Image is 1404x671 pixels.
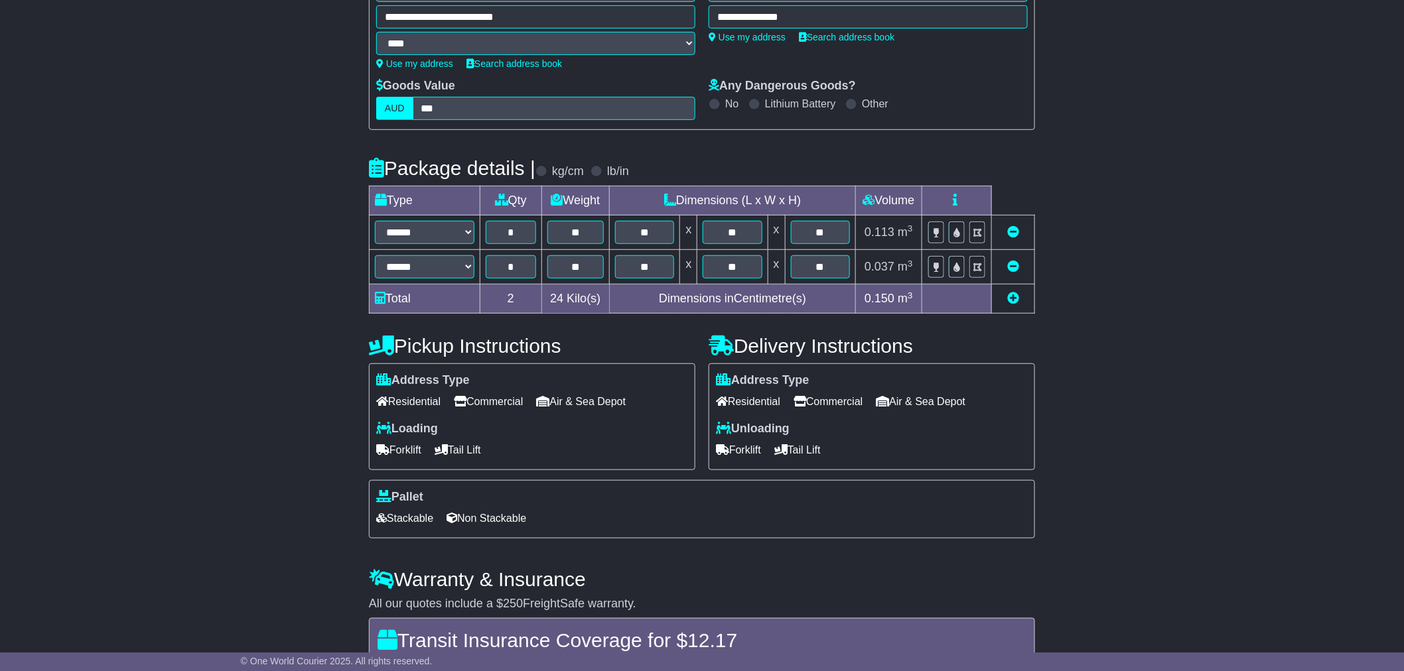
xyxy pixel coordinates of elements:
[898,292,913,305] span: m
[774,440,821,460] span: Tail Lift
[454,391,523,412] span: Commercial
[376,508,433,528] span: Stackable
[378,629,1026,651] h4: Transit Insurance Coverage for $
[1007,260,1019,273] a: Remove this item
[610,284,856,314] td: Dimensions in Centimetre(s)
[376,490,423,505] label: Pallet
[716,440,761,460] span: Forklift
[607,164,629,179] label: lb/in
[768,250,785,284] td: x
[610,186,856,215] td: Dimensions (L x W x H)
[687,629,737,651] span: 12.17
[716,391,780,412] span: Residential
[862,97,888,110] label: Other
[908,259,913,269] sup: 3
[369,335,695,357] h4: Pickup Instructions
[716,422,790,436] label: Unloading
[898,225,913,239] span: m
[376,79,455,93] label: Goods Value
[865,260,894,273] span: 0.037
[1007,292,1019,305] a: Add new item
[369,597,1035,611] div: All our quotes include a $ FreightSafe warranty.
[480,186,542,215] td: Qty
[376,422,438,436] label: Loading
[1007,225,1019,239] a: Remove this item
[552,164,584,179] label: kg/cm
[865,292,894,305] span: 0.150
[908,223,913,233] sup: 3
[799,32,894,42] a: Search address book
[369,568,1035,590] h4: Warranty & Insurance
[709,335,1035,357] h4: Delivery Instructions
[765,97,836,110] label: Lithium Battery
[537,391,626,412] span: Air & Sea Depot
[370,186,480,215] td: Type
[466,58,562,69] a: Search address book
[369,157,535,179] h4: Package details |
[680,215,697,250] td: x
[794,391,863,412] span: Commercial
[709,79,856,93] label: Any Dangerous Goods?
[716,373,809,388] label: Address Type
[370,284,480,314] td: Total
[376,373,470,388] label: Address Type
[725,97,738,110] label: No
[541,284,610,314] td: Kilo(s)
[709,32,786,42] a: Use my address
[865,225,894,239] span: 0.113
[541,186,610,215] td: Weight
[877,391,966,412] span: Air & Sea Depot
[768,215,785,250] td: x
[447,508,526,528] span: Non Stackable
[550,292,563,305] span: 24
[855,186,922,215] td: Volume
[898,260,913,273] span: m
[680,250,697,284] td: x
[435,440,481,460] span: Tail Lift
[376,391,441,412] span: Residential
[241,656,433,666] span: © One World Courier 2025. All rights reserved.
[376,97,413,120] label: AUD
[503,597,523,610] span: 250
[908,290,913,300] sup: 3
[376,440,421,460] span: Forklift
[480,284,542,314] td: 2
[376,58,453,69] a: Use my address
